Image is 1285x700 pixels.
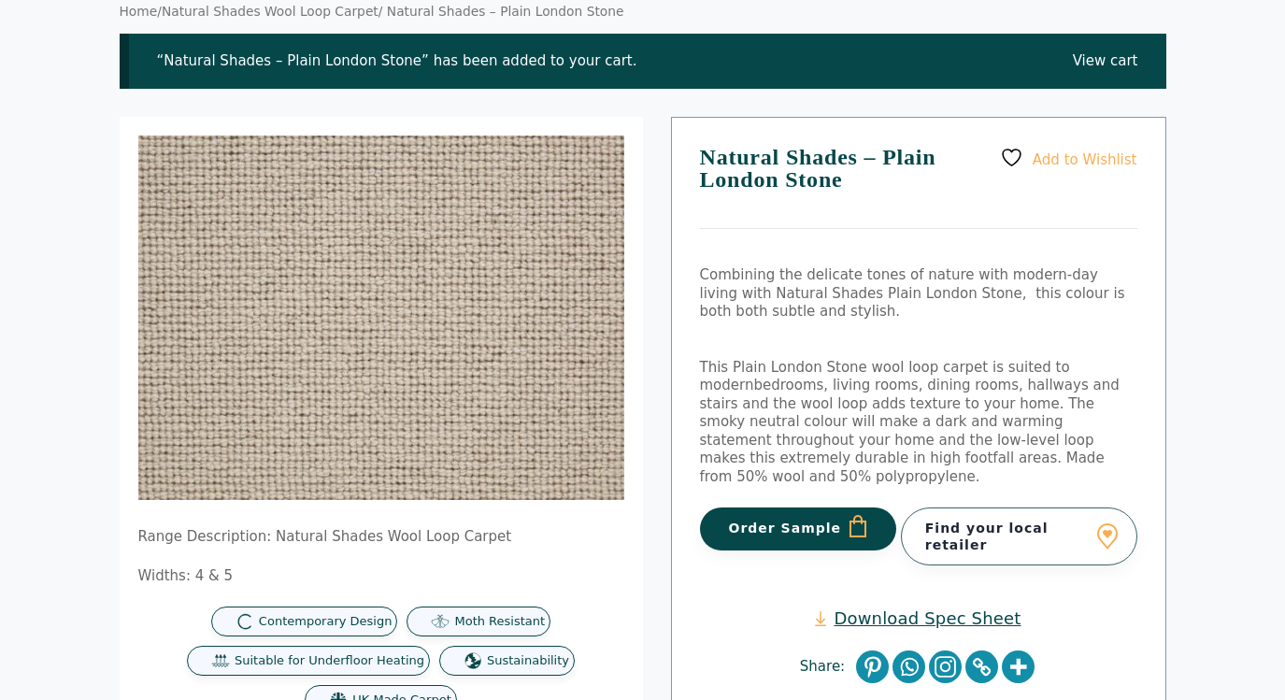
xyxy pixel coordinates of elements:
[120,4,1166,21] nav: Breadcrumb
[120,34,1166,90] div: “Natural Shades – Plain London Stone” has been added to your cart.
[259,614,393,630] span: Contemporary Design
[965,650,998,683] a: Copy Link
[120,4,158,19] a: Home
[487,653,569,669] span: Sustainability
[700,359,1070,394] span: This Plain London Stone wool loop carpet is suited to modern
[1002,650,1035,683] a: More
[1073,52,1138,71] a: View cart
[700,377,1120,485] span: bedrooms, living rooms, dining rooms, hallways and stairs and the wool loop adds texture to your ...
[815,607,1021,629] a: Download Spec Sheet
[138,528,624,547] p: Range Description: Natural Shades Wool Loop Carpet
[162,4,378,19] a: Natural Shades Wool Loop Carpet
[700,266,1125,320] span: Combining the delicate tones of nature with modern-day living with Natural Shades Plain London St...
[1033,151,1137,168] span: Add to Wishlist
[800,658,854,677] span: Share:
[235,653,424,669] span: Suitable for Underfloor Heating
[700,146,1137,229] h1: Natural Shades – Plain London Stone
[138,567,624,586] p: Widths: 4 & 5
[892,650,925,683] a: Whatsapp
[700,507,897,550] button: Order Sample
[1000,146,1136,169] a: Add to Wishlist
[901,507,1137,565] a: Find your local retailer
[454,614,545,630] span: Moth Resistant
[856,650,889,683] a: Pinterest
[929,650,962,683] a: Instagram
